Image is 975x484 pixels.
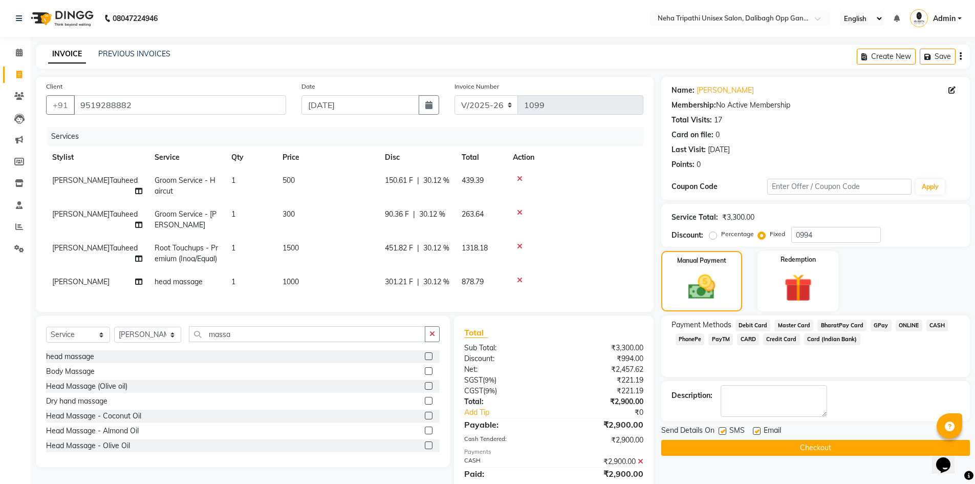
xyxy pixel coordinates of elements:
span: 1 [231,243,235,252]
div: Sub Total: [457,343,554,353]
span: Payment Methods [671,320,731,330]
th: Service [148,146,225,169]
label: Manual Payment [677,256,726,265]
span: 1 [231,176,235,185]
div: Head Massage - Almond Oil [46,426,139,436]
span: 30.12 % [423,175,449,186]
div: No Active Membership [671,100,960,111]
span: Total [464,327,488,338]
div: ₹3,300.00 [554,343,651,353]
div: ₹3,300.00 [722,212,754,223]
div: Payable: [457,418,554,431]
div: ₹2,900.00 [554,418,651,431]
button: Create New [857,49,916,65]
span: 263.64 [462,209,484,219]
label: Client [46,82,62,91]
span: Card (Indian Bank) [804,333,860,345]
div: ₹0 [570,407,651,418]
div: Head Massage - Coconut Oil [46,411,141,422]
span: CARD [737,333,759,345]
span: 1 [231,209,235,219]
input: Enter Offer / Coupon Code [767,179,912,195]
div: ₹2,457.62 [554,364,651,375]
div: Paid: [457,468,554,480]
div: 17 [714,115,722,125]
span: Groom Service - Haircut [155,176,215,196]
span: [PERSON_NAME]Tauheed [52,209,138,219]
div: [DATE] [708,144,730,155]
span: | [417,277,419,287]
th: Total [456,146,507,169]
th: Disc [379,146,456,169]
b: 08047224946 [113,4,158,33]
div: ₹2,900.00 [554,396,651,407]
div: Service Total: [671,212,718,223]
span: [PERSON_NAME]Tauheed [52,176,138,185]
div: Last Visit: [671,144,706,155]
span: [PERSON_NAME] [52,277,110,286]
a: Add Tip [457,407,570,418]
div: Card on file: [671,130,713,140]
label: Redemption [781,255,816,264]
span: 439.39 [462,176,484,185]
span: 1318.18 [462,243,488,252]
span: | [413,209,415,220]
span: head massage [155,277,203,286]
div: ₹221.19 [554,386,651,396]
span: Groom Service - [PERSON_NAME] [155,209,216,229]
span: Admin [933,13,956,24]
div: Membership: [671,100,716,111]
label: Date [301,82,315,91]
span: | [417,243,419,254]
span: PayTM [708,333,733,345]
div: Net: [457,364,554,375]
span: 30.12 % [419,209,445,220]
span: CASH [926,320,948,331]
span: PhonePe [676,333,705,345]
div: ₹221.19 [554,375,651,386]
div: Cash Tendered: [457,435,554,446]
div: ( ) [457,375,554,386]
a: INVOICE [48,45,86,64]
span: GPay [871,320,892,331]
div: Points: [671,159,695,170]
span: BharatPay Card [817,320,866,331]
span: [PERSON_NAME]Tauheed [52,243,138,252]
div: head massage [46,351,94,362]
a: [PERSON_NAME] [697,85,754,96]
button: Save [920,49,956,65]
span: 30.12 % [423,277,449,287]
label: Invoice Number [454,82,499,91]
div: Discount: [671,230,703,241]
span: Send Details On [661,425,714,438]
div: CASH [457,456,554,467]
div: ₹994.00 [554,353,651,364]
div: Coupon Code [671,181,768,192]
div: 0 [697,159,701,170]
button: Checkout [661,440,970,456]
div: ₹2,900.00 [554,456,651,467]
span: 90.36 F [385,209,409,220]
div: Head Massage - Olive Oil [46,440,130,451]
span: Credit Card [763,333,800,345]
span: 301.21 F [385,277,413,287]
span: 878.79 [462,277,484,286]
span: 1000 [283,277,299,286]
th: Price [276,146,379,169]
span: Debit Card [735,320,771,331]
div: Body Massage [46,366,95,377]
span: ONLINE [896,320,922,331]
span: Master Card [774,320,813,331]
div: Services [47,127,651,146]
span: 150.61 F [385,175,413,186]
label: Percentage [721,229,754,239]
input: Search by Name/Mobile/Email/Code [74,95,286,115]
img: logo [26,4,96,33]
img: _cash.svg [680,271,724,303]
span: 1500 [283,243,299,252]
span: SMS [729,425,745,438]
div: Total Visits: [671,115,712,125]
div: Total: [457,396,554,407]
a: PREVIOUS INVOICES [98,49,170,58]
span: Root Touchups - Premium (Inoa/Equal) [155,243,218,263]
